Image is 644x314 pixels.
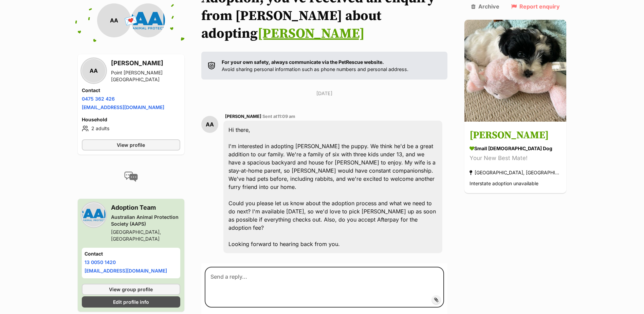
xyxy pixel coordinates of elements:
[85,250,178,257] h4: Contact
[470,128,561,143] h3: [PERSON_NAME]
[111,58,180,68] h3: [PERSON_NAME]
[82,87,180,94] h4: Contact
[82,116,180,123] h4: Household
[111,203,180,212] h3: Adoption Team
[111,214,180,227] div: Australian Animal Protection Society (AAPS)
[82,296,180,308] a: Edit profile info
[123,13,139,28] span: 💌
[111,69,180,83] div: Point [PERSON_NAME][GEOGRAPHIC_DATA]
[225,114,261,119] span: [PERSON_NAME]
[277,114,295,119] span: 11:09 am
[470,181,538,187] span: Interstate adoption unavailable
[111,229,180,242] div: [GEOGRAPHIC_DATA], [GEOGRAPHIC_DATA]
[464,20,566,122] img: Neville
[131,3,165,37] img: Australian Animal Protection Society (AAPS) profile pic
[82,104,164,110] a: [EMAIL_ADDRESS][DOMAIN_NAME]
[511,3,560,10] a: Report enquiry
[82,203,106,227] img: Australian Animal Protection Society (AAPS) profile pic
[464,123,566,193] a: [PERSON_NAME] small [DEMOGRAPHIC_DATA] Dog Your New Best Mate! [GEOGRAPHIC_DATA], [GEOGRAPHIC_DAT...
[470,145,561,152] div: small [DEMOGRAPHIC_DATA] Dog
[82,59,106,83] div: AA
[109,286,153,293] span: View group profile
[82,124,180,133] li: 2 adults
[85,268,167,274] a: [EMAIL_ADDRESS][DOMAIN_NAME]
[222,59,384,65] strong: For your own safety, always communicate via the PetRescue website.
[97,3,131,37] div: AA
[124,172,138,182] img: conversation-icon-4a6f8262b818ee0b60e3300018af0b2d0b884aa5de6e9bcb8d3d4eeb1a70a7c4.svg
[82,284,180,295] a: View group profile
[85,259,116,265] a: 13 0050 1420
[82,139,180,151] a: View profile
[471,3,499,10] a: Archive
[117,141,145,149] span: View profile
[470,154,561,163] div: Your New Best Mate!
[113,298,149,306] span: Edit profile info
[201,90,448,97] p: [DATE]
[470,168,561,177] div: [GEOGRAPHIC_DATA], [GEOGRAPHIC_DATA]
[222,58,408,73] p: Avoid sharing personal information such as phone numbers and personal address.
[262,114,295,119] span: Sent at
[82,96,115,102] a: 0475 362 426
[223,121,443,253] div: Hi there, I'm interested in adopting [PERSON_NAME] the puppy. We think he'd be a great addition t...
[258,25,365,42] a: [PERSON_NAME]
[201,116,218,133] div: AA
